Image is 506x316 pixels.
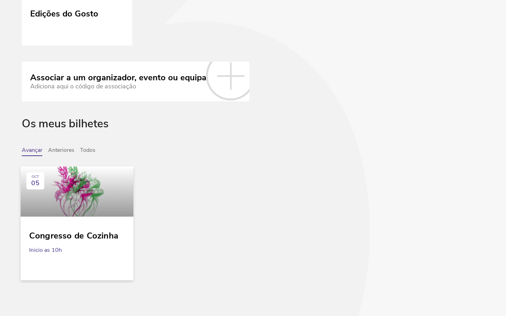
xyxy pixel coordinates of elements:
[29,225,125,241] div: Congresso de Cozinha
[32,175,39,179] div: OCT
[22,117,484,147] div: Os meus bilhetes
[30,6,98,19] div: Edições do Gosto
[30,83,206,90] div: Adiciona aqui o código de associação
[29,241,125,258] div: Inicio as 10h
[22,147,42,156] button: Avançar
[80,147,95,156] button: Todos
[22,62,249,101] a: Associar a um organizador, evento ou equipa Adiciona aqui o código de associação
[21,167,133,272] a: OCT 05 Congresso de Cozinha Inicio as 10h
[48,147,74,156] button: Anteriores
[30,73,206,83] div: Associar a um organizador, evento ou equipa
[31,179,39,187] span: 05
